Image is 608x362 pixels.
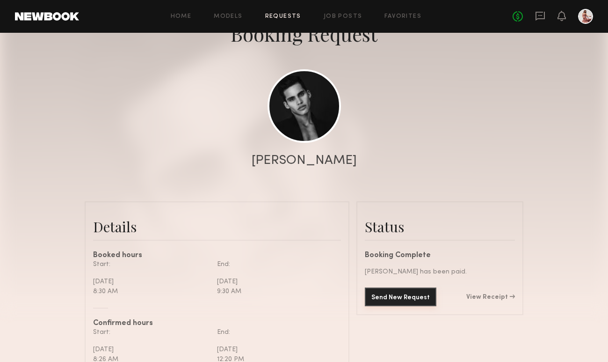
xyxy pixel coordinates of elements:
[93,320,341,327] div: Confirmed hours
[217,277,334,287] div: [DATE]
[384,14,421,20] a: Favorites
[171,14,192,20] a: Home
[93,277,210,287] div: [DATE]
[93,259,210,269] div: Start:
[365,217,515,236] div: Status
[365,288,436,306] button: Send New Request
[217,259,334,269] div: End:
[365,267,515,277] div: [PERSON_NAME] has been paid.
[93,287,210,296] div: 8:30 AM
[252,154,357,167] div: [PERSON_NAME]
[466,294,515,301] a: View Receipt
[93,217,341,236] div: Details
[217,345,334,355] div: [DATE]
[265,14,301,20] a: Requests
[93,345,210,355] div: [DATE]
[217,287,334,296] div: 9:30 AM
[93,252,341,259] div: Booked hours
[217,327,334,337] div: End:
[231,21,377,47] div: Booking Request
[324,14,362,20] a: Job Posts
[214,14,242,20] a: Models
[365,252,515,259] div: Booking Complete
[93,327,210,337] div: Start:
